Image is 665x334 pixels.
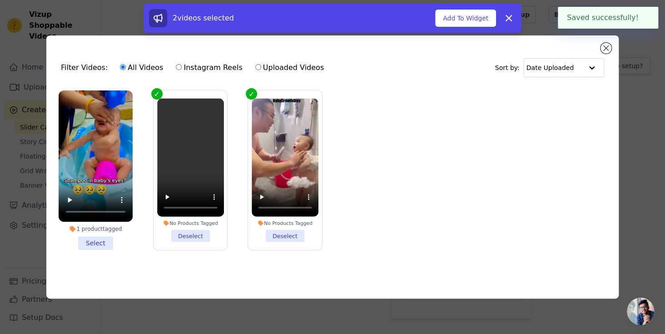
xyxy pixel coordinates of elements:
[495,58,605,77] div: Sort by:
[627,298,654,325] a: Open chat
[173,14,234,22] span: 2 videos selected
[175,62,243,74] label: Instagram Reels
[119,62,164,74] label: All Videos
[600,43,611,54] button: Close modal
[435,10,496,27] button: Add To Widget
[157,220,223,226] div: No Products Tagged
[639,12,649,23] button: Close
[61,57,329,78] div: Filter Videos:
[255,62,324,74] label: Uploaded Videos
[59,225,133,233] div: 1 product tagged
[252,220,318,226] div: No Products Tagged
[558,7,658,29] div: Saved successfully!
